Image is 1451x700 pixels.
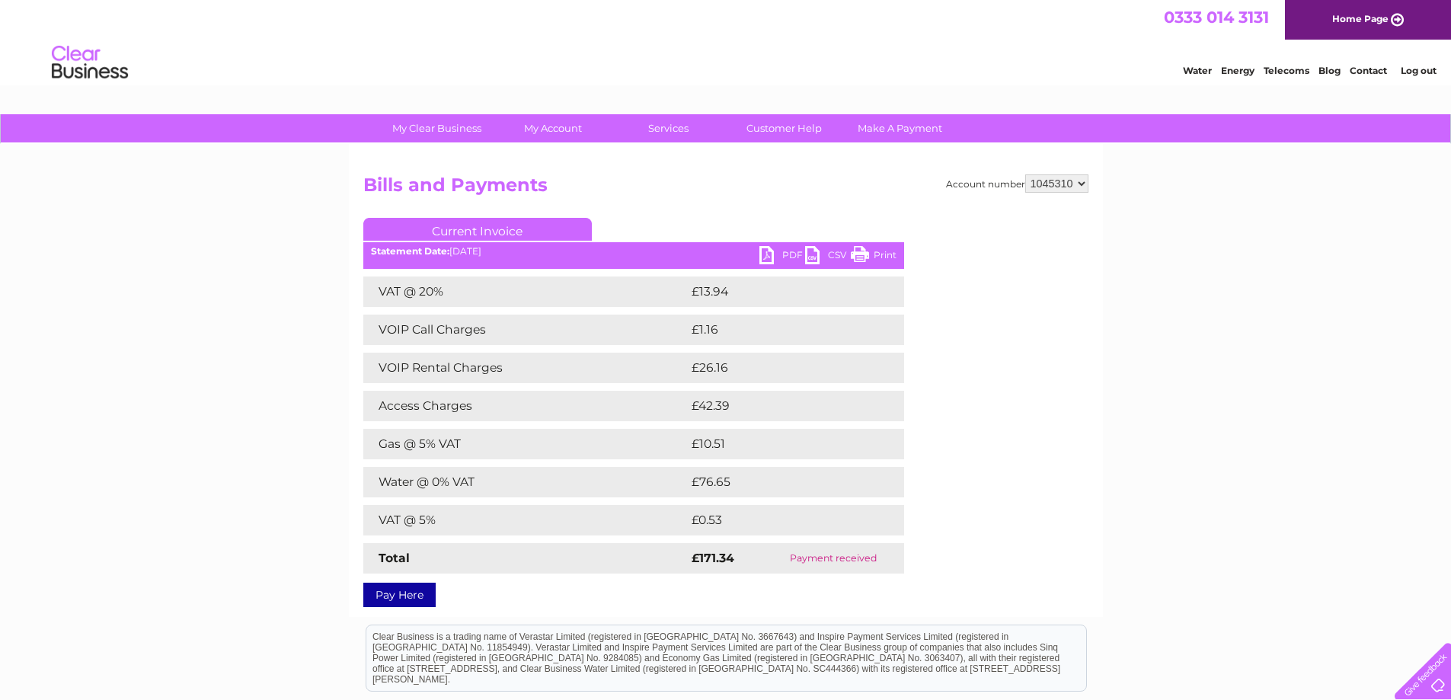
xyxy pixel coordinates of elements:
a: Contact [1350,65,1387,76]
td: Access Charges [363,391,688,421]
a: Current Invoice [363,218,592,241]
a: Log out [1401,65,1437,76]
img: logo.png [51,40,129,86]
div: Account number [946,174,1088,193]
h2: Bills and Payments [363,174,1088,203]
a: Energy [1221,65,1254,76]
td: VOIP Call Charges [363,315,688,345]
strong: Total [379,551,410,565]
td: £10.51 [688,429,871,459]
a: CSV [805,246,851,268]
td: £76.65 [688,467,874,497]
a: Make A Payment [837,114,963,142]
a: PDF [759,246,805,268]
td: Gas @ 5% VAT [363,429,688,459]
td: VOIP Rental Charges [363,353,688,383]
a: Pay Here [363,583,436,607]
a: Blog [1318,65,1341,76]
td: £26.16 [688,353,872,383]
div: [DATE] [363,246,904,257]
a: Water [1183,65,1212,76]
div: Clear Business is a trading name of Verastar Limited (registered in [GEOGRAPHIC_DATA] No. 3667643... [366,8,1086,74]
td: £1.16 [688,315,865,345]
a: Telecoms [1264,65,1309,76]
a: Print [851,246,896,268]
a: Customer Help [721,114,847,142]
td: Water @ 0% VAT [363,467,688,497]
td: Payment received [762,543,903,574]
td: £42.39 [688,391,873,421]
td: VAT @ 20% [363,276,688,307]
td: VAT @ 5% [363,505,688,535]
strong: £171.34 [692,551,734,565]
a: Services [606,114,731,142]
td: £13.94 [688,276,872,307]
a: My Account [490,114,615,142]
td: £0.53 [688,505,868,535]
a: My Clear Business [374,114,500,142]
b: Statement Date: [371,245,449,257]
a: 0333 014 3131 [1164,8,1269,27]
